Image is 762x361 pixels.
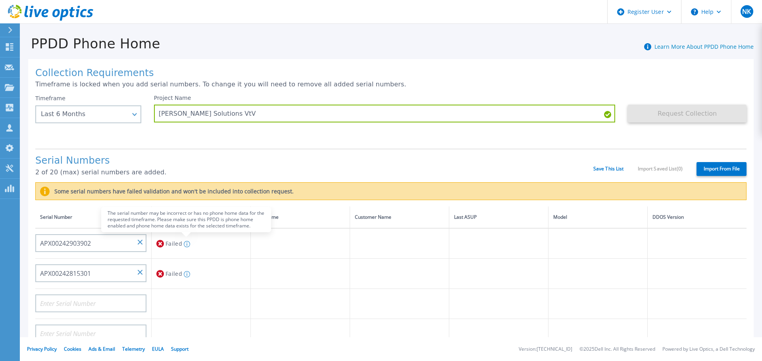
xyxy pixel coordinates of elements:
button: Request Collection [628,105,747,122]
th: Status [152,206,251,228]
label: Project Name [154,95,191,101]
input: Enter Serial Number [35,264,146,282]
a: Ads & Email [89,346,115,352]
a: Learn More About PPDD Phone Home [654,43,754,50]
input: Enter Serial Number [35,234,146,252]
th: Last ASUP [449,206,548,228]
a: Save This List [593,166,624,172]
a: Telemetry [122,346,145,352]
input: Enter Project Name [154,105,616,122]
label: Import From File [697,162,747,176]
th: Model [548,206,647,228]
div: Last 6 Months [41,111,127,118]
th: Customer Name [350,206,449,228]
input: Enter Serial Number [35,325,146,342]
th: DDOS Version [647,206,747,228]
label: Some serial numbers have failed validation and won't be included into collection request. [50,188,294,195]
a: Support [171,346,189,352]
li: © 2025 Dell Inc. All Rights Reserved [579,347,655,352]
h1: PPDD Phone Home [20,36,160,52]
div: Failed [156,266,246,281]
label: Timeframe [35,95,65,101]
a: Cookies [64,346,81,352]
h1: Collection Requirements [35,68,747,79]
input: Enter Serial Number [35,294,146,312]
p: Timeframe is locked when you add serial numbers. To change it you will need to remove all added s... [35,81,747,88]
li: Powered by Live Optics, a Dell Technology [662,347,755,352]
div: The serial number may be incorrect or has no phone home data for the requested timeframe. Please ... [101,207,271,232]
li: Version: [TECHNICAL_ID] [519,347,572,352]
div: Serial Number [40,213,146,222]
p: 2 of 20 (max) serial numbers are added. [35,169,593,176]
h1: Serial Numbers [35,155,593,166]
div: Failed [156,236,246,251]
a: EULA [152,346,164,352]
span: NK [742,8,751,15]
a: Privacy Policy [27,346,57,352]
th: Hostname [250,206,350,228]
